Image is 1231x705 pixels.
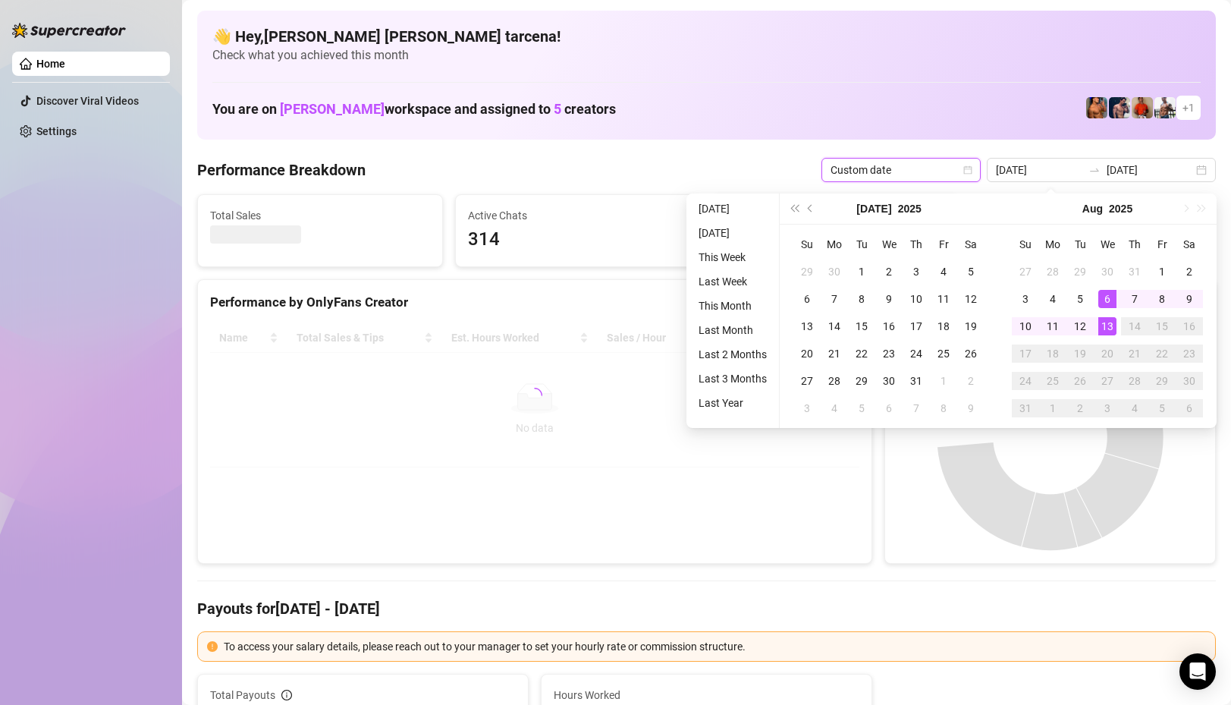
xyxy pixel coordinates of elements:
li: Last Month [692,321,773,339]
td: 2025-09-04 [1121,395,1148,422]
div: 9 [962,399,980,417]
td: 2025-08-25 [1039,367,1066,395]
td: 2025-07-27 [1012,258,1039,285]
div: 4 [825,399,843,417]
th: Su [793,231,821,258]
td: 2025-08-03 [1012,285,1039,313]
td: 2025-08-24 [1012,367,1039,395]
td: 2025-07-27 [793,367,821,395]
h1: You are on workspace and assigned to creators [212,101,616,118]
li: Last Year [692,394,773,412]
div: 1 [1153,263,1171,281]
td: 2025-07-05 [957,258,984,285]
div: 16 [1180,317,1198,335]
th: Su [1012,231,1039,258]
td: 2025-07-24 [903,340,930,367]
li: Last Week [692,272,773,291]
div: 6 [1098,290,1116,308]
li: [DATE] [692,200,773,218]
li: [DATE] [692,224,773,242]
div: 3 [798,399,816,417]
td: 2025-08-06 [875,395,903,422]
div: 25 [934,345,953,363]
td: 2025-08-07 [1121,285,1148,313]
th: Th [1121,231,1148,258]
td: 2025-07-28 [1039,258,1066,285]
td: 2025-07-30 [875,367,903,395]
div: 6 [1180,399,1198,417]
td: 2025-07-04 [930,258,957,285]
td: 2025-07-03 [903,258,930,285]
td: 2025-09-05 [1148,395,1176,422]
div: 18 [934,317,953,335]
td: 2025-08-09 [957,395,984,422]
td: 2025-08-18 [1039,340,1066,367]
div: 7 [907,399,925,417]
img: logo-BBDzfeDw.svg [12,23,126,38]
td: 2025-07-16 [875,313,903,340]
a: Settings [36,125,77,137]
div: 2 [1180,263,1198,281]
td: 2025-08-12 [1066,313,1094,340]
th: Mo [1039,231,1066,258]
div: 1 [934,372,953,390]
a: Discover Viral Videos [36,95,139,107]
td: 2025-08-26 [1066,367,1094,395]
th: We [875,231,903,258]
td: 2025-07-14 [821,313,848,340]
td: 2025-08-20 [1094,340,1121,367]
td: 2025-07-17 [903,313,930,340]
div: 11 [1044,317,1062,335]
span: Total Sales [210,207,430,224]
div: 10 [907,290,925,308]
img: Axel [1109,97,1130,118]
img: Justin [1132,97,1153,118]
button: Choose a month [856,194,891,224]
div: 2 [1071,399,1089,417]
div: 17 [907,317,925,335]
td: 2025-07-13 [793,313,821,340]
div: 15 [1153,317,1171,335]
div: 27 [798,372,816,390]
div: 3 [907,263,925,281]
td: 2025-09-01 [1039,395,1066,422]
div: 8 [1153,290,1171,308]
span: 314 [468,225,688,254]
button: Choose a month [1082,194,1103,224]
div: 6 [880,399,898,417]
span: Hours Worked [554,687,859,703]
td: 2025-07-29 [848,367,875,395]
td: 2025-08-02 [1176,258,1203,285]
div: 5 [1071,290,1089,308]
td: 2025-08-01 [1148,258,1176,285]
td: 2025-06-29 [793,258,821,285]
span: to [1088,164,1101,176]
td: 2025-08-10 [1012,313,1039,340]
th: Tu [848,231,875,258]
td: 2025-08-23 [1176,340,1203,367]
div: 8 [853,290,871,308]
span: swap-right [1088,164,1101,176]
th: Fr [930,231,957,258]
span: info-circle [281,690,292,700]
div: Open Intercom Messenger [1179,653,1216,690]
td: 2025-08-11 [1039,313,1066,340]
li: Last 3 Months [692,370,773,388]
td: 2025-07-26 [957,340,984,367]
div: 30 [1180,372,1198,390]
div: 31 [907,372,925,390]
td: 2025-09-02 [1066,395,1094,422]
div: 8 [934,399,953,417]
td: 2025-07-18 [930,313,957,340]
div: 29 [853,372,871,390]
div: 19 [1071,345,1089,363]
td: 2025-07-19 [957,313,984,340]
td: 2025-09-06 [1176,395,1203,422]
td: 2025-08-13 [1094,313,1121,340]
td: 2025-07-23 [875,340,903,367]
div: 4 [934,263,953,281]
th: Th [903,231,930,258]
div: 30 [880,372,898,390]
td: 2025-07-31 [1121,258,1148,285]
div: 10 [1016,317,1035,335]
